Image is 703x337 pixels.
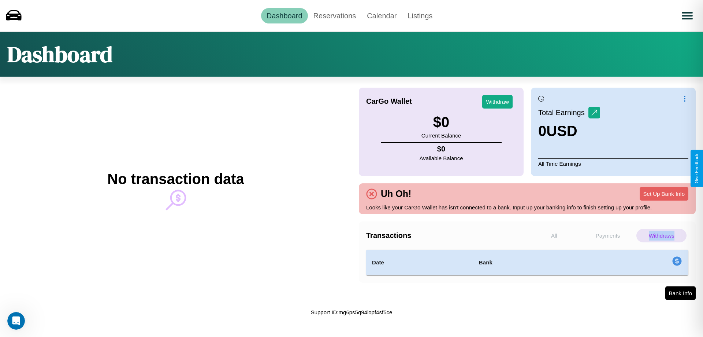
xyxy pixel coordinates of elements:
[308,8,362,23] a: Reservations
[377,188,415,199] h4: Uh Oh!
[479,258,581,267] h4: Bank
[7,312,25,330] iframe: Intercom live chat
[538,123,600,139] h3: 0 USD
[677,6,698,26] button: Open menu
[366,202,688,212] p: Looks like your CarGo Wallet has isn't connected to a bank. Input up your banking info to finish ...
[538,158,688,169] p: All Time Earnings
[529,229,579,242] p: All
[366,97,412,106] h4: CarGo Wallet
[538,106,588,119] p: Total Earnings
[694,154,699,183] div: Give Feedback
[372,258,467,267] h4: Date
[7,39,112,69] h1: Dashboard
[583,229,633,242] p: Payments
[261,8,308,23] a: Dashboard
[361,8,402,23] a: Calendar
[366,250,688,275] table: simple table
[421,131,461,140] p: Current Balance
[107,171,244,187] h2: No transaction data
[420,153,463,163] p: Available Balance
[482,95,513,109] button: Withdraw
[640,187,688,201] button: Set Up Bank Info
[402,8,438,23] a: Listings
[421,114,461,131] h3: $ 0
[636,229,687,242] p: Withdraws
[420,145,463,153] h4: $ 0
[311,307,393,317] p: Support ID: mg6ps5q94lopf4sf5ce
[665,286,696,300] button: Bank Info
[366,231,527,240] h4: Transactions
